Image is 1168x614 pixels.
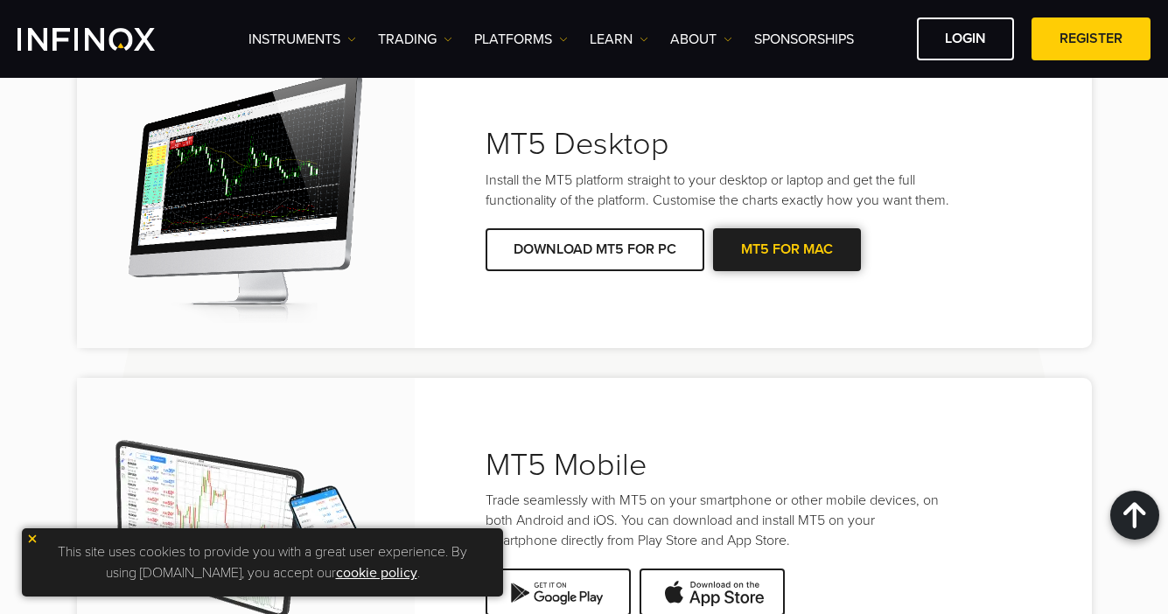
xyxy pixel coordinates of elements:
a: PLATFORMS [474,29,568,50]
p: Install the MT5 platform straight to your desktop or laptop and get the full functionality of the... [486,171,950,211]
a: REGISTER [1032,17,1151,60]
p: Trade seamlessly with MT5 on your smartphone or other mobile devices, on both Android and iOS. Yo... [486,491,950,551]
a: MT5 FOR MAC [713,228,861,271]
a: ABOUT [670,29,732,50]
a: TRADING [378,29,452,50]
h2: MT5 Desktop [486,122,950,167]
a: DOWNLOAD MT5 FOR PC [486,228,704,271]
a: LOGIN [917,17,1014,60]
a: SPONSORSHIPS [754,29,854,50]
a: INFINOX Logo [17,28,196,51]
p: This site uses cookies to provide you with a great user experience. By using [DOMAIN_NAME], you a... [31,537,494,588]
a: Instruments [248,29,356,50]
img: Meta Trader 5 [129,71,362,323]
a: Learn [590,29,648,50]
img: yellow close icon [26,533,38,545]
h2: MT5 Mobile [486,443,950,488]
a: cookie policy [336,564,417,582]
